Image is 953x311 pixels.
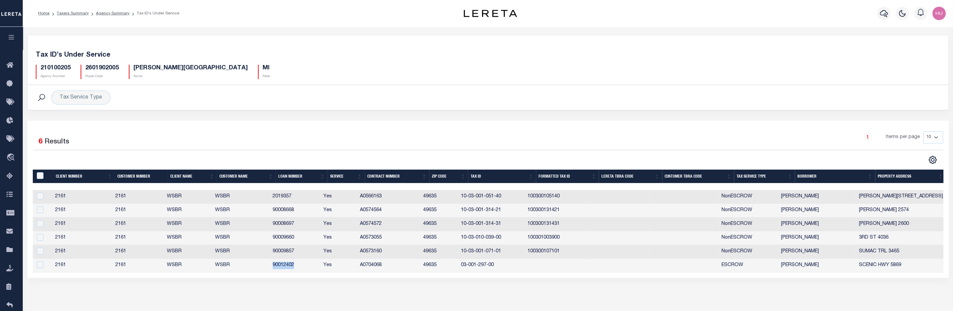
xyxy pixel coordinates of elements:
td: A0574564 [357,204,420,217]
td: 90012402 [270,259,321,272]
td: 90009660 [270,231,321,245]
td: NonESCROW [719,245,778,259]
span: Items per page [886,134,920,141]
td: 2161 [113,217,165,231]
label: Results [44,137,69,147]
td: A0574572 [357,217,420,231]
td: WSBR [164,217,212,231]
th: Borrower: activate to sort column ascending [795,170,875,183]
li: Tax ID’s Under Service [129,10,179,16]
td: WSBR [164,245,212,259]
td: A0566163 [357,190,420,204]
td: 2161 [113,204,165,217]
td: WSBR [212,190,270,204]
th: Tax ID: activate to sort column ascending [468,170,536,183]
h5: 210100205 [40,65,71,72]
th: Tax Service Type: activate to sort column ascending [734,170,795,183]
td: WSBR [212,259,270,272]
th: LERETA TBRA Code: activate to sort column ascending [599,170,662,183]
td: A0704068 [357,259,420,272]
td: SUMAC TRL 3465 [856,245,945,259]
td: 49635 [420,217,459,231]
td: 49635 [420,259,459,272]
td: 10-03-001-314-31 [458,217,525,231]
td: [PERSON_NAME] 2574 [856,204,945,217]
td: 100301003900 [525,231,586,245]
th: Contract Number: activate to sort column ascending [365,170,429,183]
td: Yes [321,245,357,259]
th: Loan Number: activate to sort column ascending [276,170,327,183]
td: 90008668 [270,204,321,217]
th: Zip Code: activate to sort column ascending [429,170,468,183]
td: WSBR [212,204,270,217]
td: 49635 [420,231,459,245]
td: 100300105140 [525,190,586,204]
td: NonESCROW [719,217,778,231]
th: Customer TBRA Code: activate to sort column ascending [662,170,734,183]
td: 2161 [53,204,112,217]
td: 49635 [420,190,459,204]
td: 2161 [53,217,112,231]
td: [PERSON_NAME] [778,204,856,217]
th: Service: activate to sort column ascending [327,170,365,183]
td: 10-03-001-314-21 [458,204,525,217]
th: Customer Name: activate to sort column ascending [217,170,276,183]
td: WSBR [164,190,212,204]
span: 6 [38,138,42,145]
p: Agency Number [40,74,71,79]
img: logo-dark.svg [464,10,517,17]
td: NonESCROW [719,190,778,204]
th: Formatted Tax ID: activate to sort column ascending [536,170,599,183]
td: 03-001-297-00 [458,259,525,272]
img: svg+xml;base64,PHN2ZyB4bWxucz0iaHR0cDovL3d3dy53My5vcmcvMjAwMC9zdmciIHBvaW50ZXItZXZlbnRzPSJub25lIi... [932,7,946,20]
td: 2161 [113,259,165,272]
td: Yes [321,190,357,204]
h5: 2601902005 [85,65,119,72]
a: Home [38,11,50,15]
div: Tax Service Type [51,90,110,105]
td: 2019357 [270,190,321,204]
td: 100300131421 [525,204,586,217]
td: WSBR [212,231,270,245]
td: 49635 [420,245,459,259]
td: [PERSON_NAME] [778,245,856,259]
th: Client Number: activate to sort column ascending [53,170,115,183]
td: Yes [321,231,357,245]
td: A0573055 [357,231,420,245]
a: Agency Summary [96,11,129,15]
td: [PERSON_NAME] [778,231,856,245]
td: WSBR [164,231,212,245]
td: [PERSON_NAME] [778,190,856,204]
td: 3RD ST 4036 [856,231,945,245]
h5: [PERSON_NAME][GEOGRAPHIC_DATA] [133,65,248,72]
td: ESCROW [719,259,778,272]
th: Property Address: activate to sort column ascending [875,170,946,183]
td: A0573160 [357,245,420,259]
td: Yes [321,204,357,217]
td: 10-03-001-071-01 [458,245,525,259]
td: SCENIC HWY 5869 [856,259,945,272]
td: 90009857 [270,245,321,259]
a: 1 [864,134,871,141]
td: WSBR [212,217,270,231]
td: [PERSON_NAME] [778,259,856,272]
td: 2161 [53,245,112,259]
td: Yes [321,259,357,272]
td: [PERSON_NAME][STREET_ADDRESS] [856,190,945,204]
td: NonESCROW [719,231,778,245]
td: 2161 [53,231,112,245]
td: 2161 [113,190,165,204]
td: 90008697 [270,217,321,231]
th: Client Name: activate to sort column ascending [168,170,217,183]
a: Taxers Summary [57,11,89,15]
td: 2161 [53,259,112,272]
th: &nbsp; [33,170,53,183]
i: travel_explore [6,153,17,162]
td: 49635 [420,204,459,217]
td: WSBR [212,245,270,259]
td: WSBR [164,259,212,272]
p: State [263,74,270,79]
td: [PERSON_NAME] [778,217,856,231]
td: [PERSON_NAME] 2600 [856,217,945,231]
td: 10-03-010-039-00 [458,231,525,245]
